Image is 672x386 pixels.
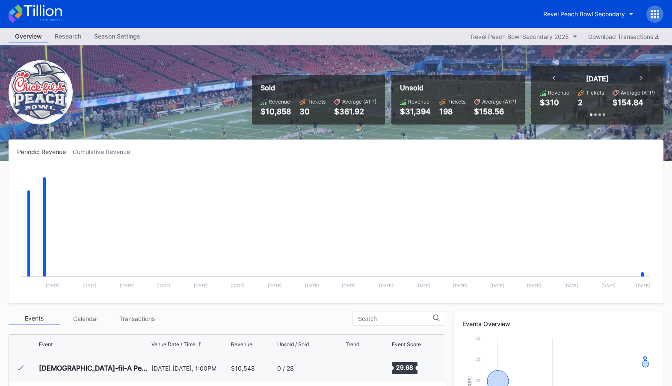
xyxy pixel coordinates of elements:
text: [DATE] [342,283,356,288]
div: Events Overview [462,320,655,327]
div: Revel Peach Bowl Secondary 2025 [471,33,569,40]
div: Average (ATP) [342,98,376,105]
img: Revel_Peach_Bowl_Secondary.png [9,60,73,125]
div: Tickets [308,98,326,105]
div: Revel Peach Bowl Secondary [543,10,625,18]
div: [DEMOGRAPHIC_DATA]-fil-A Peach Bowl - [US_STATE] Longhorns vs [US_STATE] State Sun Devils (Colleg... [39,364,149,372]
text: [DATE] [490,283,504,288]
div: Average (ATP) [482,98,516,105]
div: 198 [439,107,465,116]
div: Transactions [111,312,163,325]
div: 30 [299,107,326,116]
div: Revenue [269,98,290,105]
text: [DATE] [120,283,134,288]
div: Tickets [447,98,465,105]
text: 40 [475,357,480,362]
text: [DATE] [636,283,650,288]
div: Season Settings [88,30,147,42]
div: Unsold / Sold [277,341,309,347]
div: Cumulative Revenue [73,148,137,155]
text: 50 [475,336,480,341]
div: Average (ATP) [621,89,655,96]
text: [DATE] [46,283,60,288]
div: $310 [540,98,559,107]
text: [DATE] [527,283,541,288]
text: [DATE] [416,283,430,288]
div: $158.56 [474,107,516,116]
div: Download Transactions [588,33,659,40]
div: 0 / 28 [277,365,294,372]
div: Tickets [586,89,604,96]
div: $10,858 [261,107,291,116]
button: Revel Peach Bowl Secondary [537,6,640,22]
div: Research [48,30,88,42]
button: Download Transactions [584,31,663,42]
div: Sold [261,83,376,92]
div: Trend [346,341,359,347]
div: [DATE] [DATE], 1:00PM [151,365,229,372]
div: Event [39,341,53,347]
div: Revenue [408,98,429,105]
text: [DATE] [157,283,171,288]
div: Venue Date / Time [151,341,195,347]
div: Calendar [60,312,111,325]
text: [DATE] [83,283,97,288]
text: [DATE] [379,283,393,288]
text: [DATE] [305,283,319,288]
a: Overview [9,30,48,43]
a: Season Settings [88,30,147,43]
div: Periodic Revenue [17,148,73,155]
svg: Chart title [346,357,371,379]
button: Revel Peach Bowl Secondary 2025 [467,31,582,42]
svg: Chart title [17,166,654,294]
div: Revenue [548,89,569,96]
div: Unsold [400,83,516,92]
text: 30 [475,378,480,383]
div: $154.84 [613,98,643,107]
text: [DATE] [564,283,578,288]
input: Search [358,315,433,322]
text: [DATE] [231,283,245,288]
div: Event Score [392,341,421,347]
div: Revenue [231,341,252,347]
text: [DATE] [194,283,208,288]
div: 2 [578,98,583,107]
div: [DATE] [586,74,609,83]
a: Research [48,30,88,43]
div: $361.92 [334,107,376,116]
div: $10,548 [231,365,255,372]
div: Events [9,312,60,325]
text: [DATE] [601,283,616,288]
text: [DATE] [268,283,282,288]
div: $31,394 [400,107,431,116]
text: [DATE] [453,283,467,288]
text: 29.68 [396,364,413,371]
